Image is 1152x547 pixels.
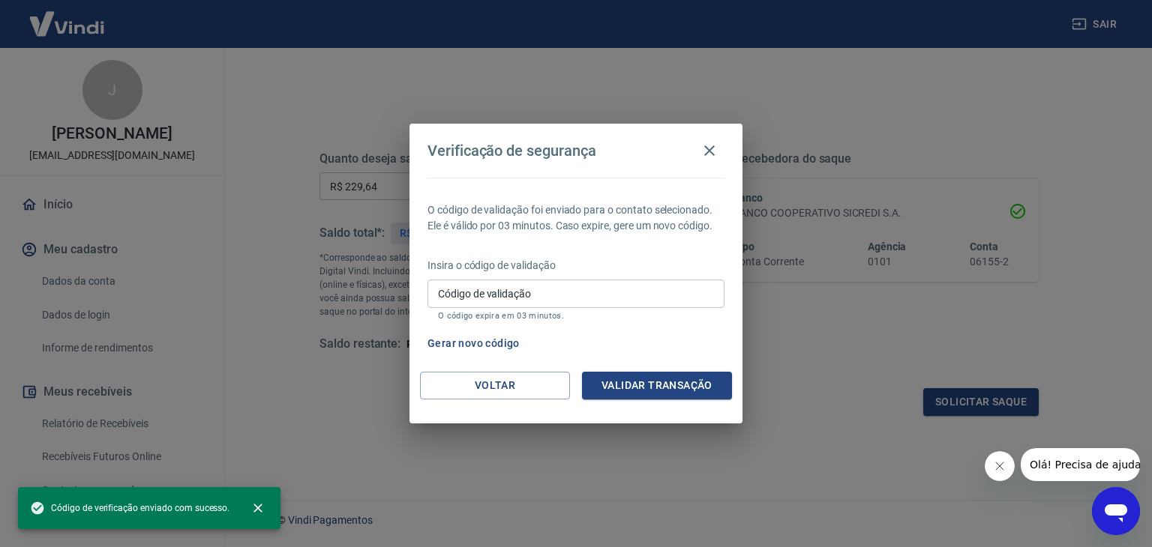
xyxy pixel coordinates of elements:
[427,258,724,273] p: Insira o código de validação
[1021,448,1140,481] iframe: Mensagem da empresa
[420,372,570,399] button: Voltar
[427,202,724,234] p: O código de validação foi enviado para o contato selecionado. Ele é válido por 03 minutos. Caso e...
[1092,487,1140,535] iframe: Botão para abrir a janela de mensagens
[438,311,714,321] p: O código expira em 03 minutos.
[582,372,732,399] button: Validar transação
[30,501,229,516] span: Código de verificação enviado com sucesso.
[9,10,126,22] span: Olá! Precisa de ajuda?
[427,142,596,160] h4: Verificação de segurança
[985,451,1015,481] iframe: Fechar mensagem
[421,330,526,357] button: Gerar novo código
[241,492,274,525] button: close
